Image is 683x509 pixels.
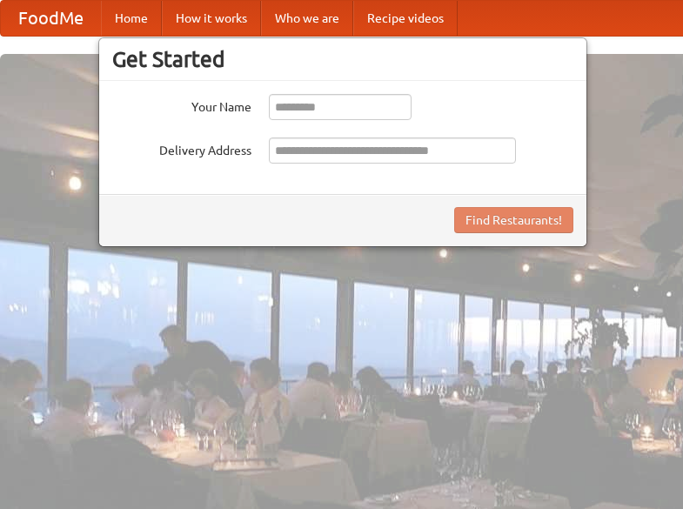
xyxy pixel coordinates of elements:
[454,207,573,233] button: Find Restaurants!
[1,1,101,36] a: FoodMe
[112,94,251,116] label: Your Name
[112,46,573,72] h3: Get Started
[261,1,353,36] a: Who we are
[101,1,162,36] a: Home
[353,1,458,36] a: Recipe videos
[112,137,251,159] label: Delivery Address
[162,1,261,36] a: How it works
